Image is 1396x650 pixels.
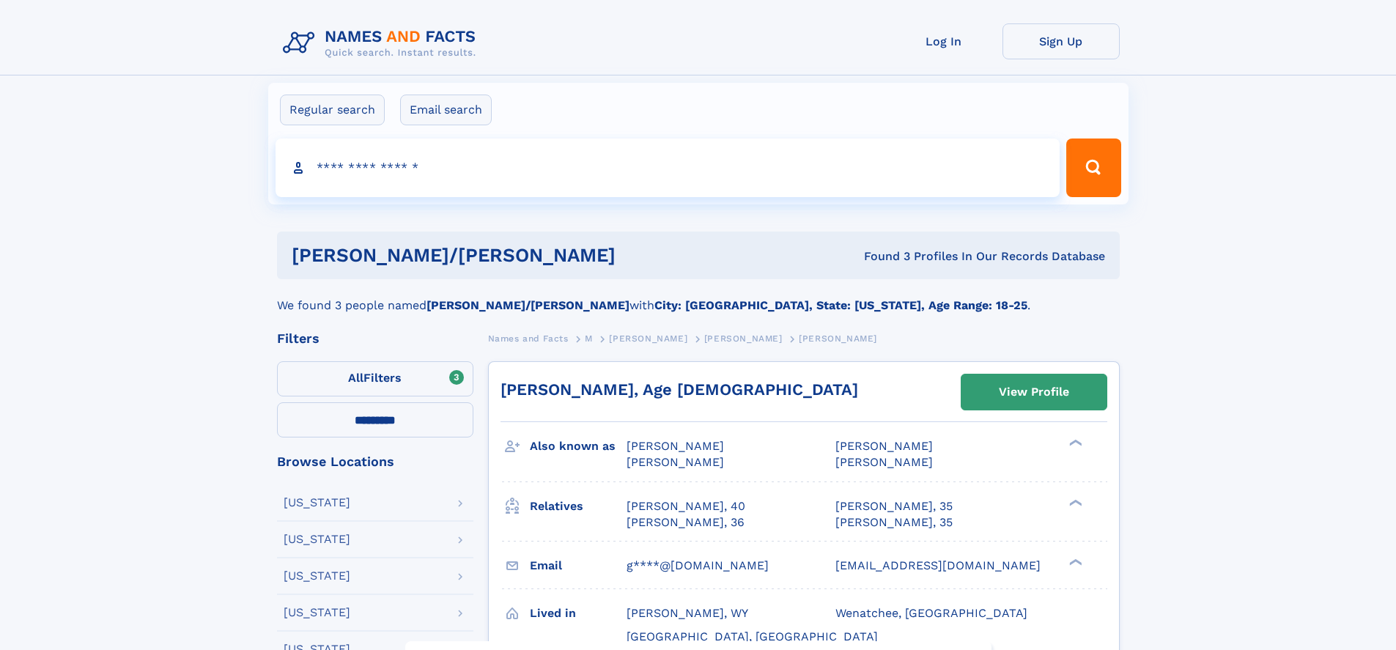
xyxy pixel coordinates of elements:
span: [PERSON_NAME] [799,333,877,344]
h3: Email [530,553,627,578]
div: [US_STATE] [284,533,350,545]
a: [PERSON_NAME] [704,329,783,347]
a: Names and Facts [488,329,569,347]
span: [PERSON_NAME] [609,333,687,344]
h3: Also known as [530,434,627,459]
h3: Relatives [530,494,627,519]
a: Log In [885,23,1002,59]
h3: Lived in [530,601,627,626]
div: View Profile [999,375,1069,409]
span: [PERSON_NAME] [835,455,933,469]
a: [PERSON_NAME], Age [DEMOGRAPHIC_DATA] [501,380,858,399]
label: Email search [400,95,492,125]
label: Filters [277,361,473,396]
span: [PERSON_NAME] [627,439,724,453]
span: [PERSON_NAME] [627,455,724,469]
span: [EMAIL_ADDRESS][DOMAIN_NAME] [835,558,1041,572]
span: [PERSON_NAME], WY [627,606,748,620]
span: All [348,371,363,385]
img: Logo Names and Facts [277,23,488,63]
div: ❯ [1066,498,1083,507]
div: ❯ [1066,438,1083,448]
input: search input [276,139,1060,197]
div: Browse Locations [277,455,473,468]
span: Wenatchee, [GEOGRAPHIC_DATA] [835,606,1027,620]
div: ❯ [1066,557,1083,566]
a: [PERSON_NAME], 35 [835,498,953,514]
div: [US_STATE] [284,607,350,618]
a: [PERSON_NAME] [609,329,687,347]
div: [US_STATE] [284,497,350,509]
a: M [585,329,593,347]
span: [PERSON_NAME] [704,333,783,344]
div: Found 3 Profiles In Our Records Database [739,248,1105,265]
h1: [PERSON_NAME]/[PERSON_NAME] [292,246,740,265]
b: [PERSON_NAME]/[PERSON_NAME] [426,298,629,312]
b: City: [GEOGRAPHIC_DATA], State: [US_STATE], Age Range: 18-25 [654,298,1027,312]
span: [GEOGRAPHIC_DATA], [GEOGRAPHIC_DATA] [627,629,878,643]
a: [PERSON_NAME], 36 [627,514,745,531]
button: Search Button [1066,139,1120,197]
div: [US_STATE] [284,570,350,582]
div: We found 3 people named with . [277,279,1120,314]
div: Filters [277,332,473,345]
span: M [585,333,593,344]
label: Regular search [280,95,385,125]
span: [PERSON_NAME] [835,439,933,453]
a: View Profile [961,374,1107,410]
a: [PERSON_NAME], 40 [627,498,745,514]
a: [PERSON_NAME], 35 [835,514,953,531]
a: Sign Up [1002,23,1120,59]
